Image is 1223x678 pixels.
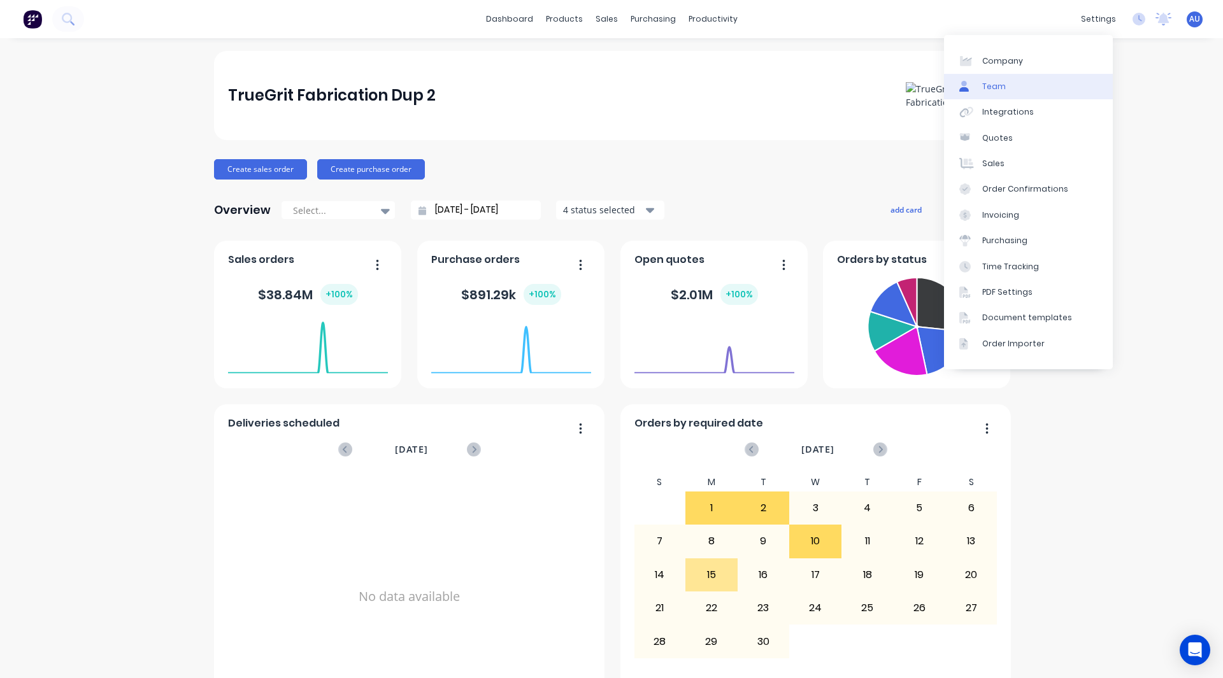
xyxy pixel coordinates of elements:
[944,305,1113,330] a: Document templates
[685,473,738,491] div: M
[938,201,1009,218] button: edit dashboard
[634,473,686,491] div: S
[944,48,1113,73] a: Company
[944,125,1113,151] a: Quotes
[1189,13,1200,25] span: AU
[944,99,1113,125] a: Integrations
[1180,635,1210,665] div: Open Intercom Messenger
[842,592,893,624] div: 25
[944,331,1113,357] a: Order Importer
[982,106,1034,118] div: Integrations
[842,492,893,524] div: 4
[634,416,763,431] span: Orders by required date
[461,284,561,305] div: $ 891.29k
[894,592,945,624] div: 26
[946,525,997,557] div: 13
[214,159,307,180] button: Create sales order
[790,492,841,524] div: 3
[228,83,436,108] div: TrueGrit Fabrication Dup 2
[738,492,789,524] div: 2
[556,201,664,220] button: 4 status selected
[686,492,737,524] div: 1
[982,312,1072,323] div: Document templates
[320,284,358,305] div: + 100 %
[894,559,945,591] div: 19
[563,203,643,216] div: 4 status selected
[686,559,737,591] div: 15
[982,261,1039,272] div: Time Tracking
[894,525,945,557] div: 12
[982,235,1027,246] div: Purchasing
[906,82,995,109] img: TrueGrit Fabrication Dup 2
[634,559,685,591] div: 14
[893,473,945,491] div: F
[982,55,1023,67] div: Company
[982,183,1068,195] div: Order Confirmations
[894,492,945,524] div: 5
[589,10,624,29] div: sales
[317,159,425,180] button: Create purchase order
[944,279,1113,305] a: PDF Settings
[790,592,841,624] div: 24
[214,197,271,223] div: Overview
[738,559,789,591] div: 16
[686,525,737,557] div: 8
[944,176,1113,202] a: Order Confirmations
[946,559,997,591] div: 20
[682,10,744,29] div: productivity
[720,284,758,305] div: + 100 %
[634,592,685,624] div: 21
[228,252,294,267] span: Sales orders
[790,559,841,591] div: 17
[944,74,1113,99] a: Team
[946,492,997,524] div: 6
[23,10,42,29] img: Factory
[982,158,1005,169] div: Sales
[982,338,1045,350] div: Order Importer
[634,625,685,657] div: 28
[686,592,737,624] div: 22
[982,286,1033,298] div: PDF Settings
[1075,10,1122,29] div: settings
[738,525,789,557] div: 9
[686,625,737,657] div: 29
[982,209,1019,221] div: Invoicing
[801,442,834,456] span: [DATE]
[882,201,930,218] button: add card
[634,525,685,557] div: 7
[258,284,358,305] div: $ 38.84M
[228,416,340,431] span: Deliveries scheduled
[738,473,790,491] div: T
[634,252,704,267] span: Open quotes
[789,473,841,491] div: W
[842,525,893,557] div: 11
[431,252,520,267] span: Purchase orders
[540,10,589,29] div: products
[395,442,428,456] span: [DATE]
[480,10,540,29] a: dashboard
[738,592,789,624] div: 23
[945,473,998,491] div: S
[842,559,893,591] div: 18
[790,525,841,557] div: 10
[946,592,997,624] div: 27
[944,228,1113,253] a: Purchasing
[944,202,1113,228] a: Invoicing
[982,132,1013,144] div: Quotes
[624,10,682,29] div: purchasing
[944,253,1113,279] a: Time Tracking
[671,284,758,305] div: $ 2.01M
[837,252,927,267] span: Orders by status
[524,284,561,305] div: + 100 %
[738,625,789,657] div: 30
[982,81,1006,92] div: Team
[944,151,1113,176] a: Sales
[841,473,894,491] div: T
